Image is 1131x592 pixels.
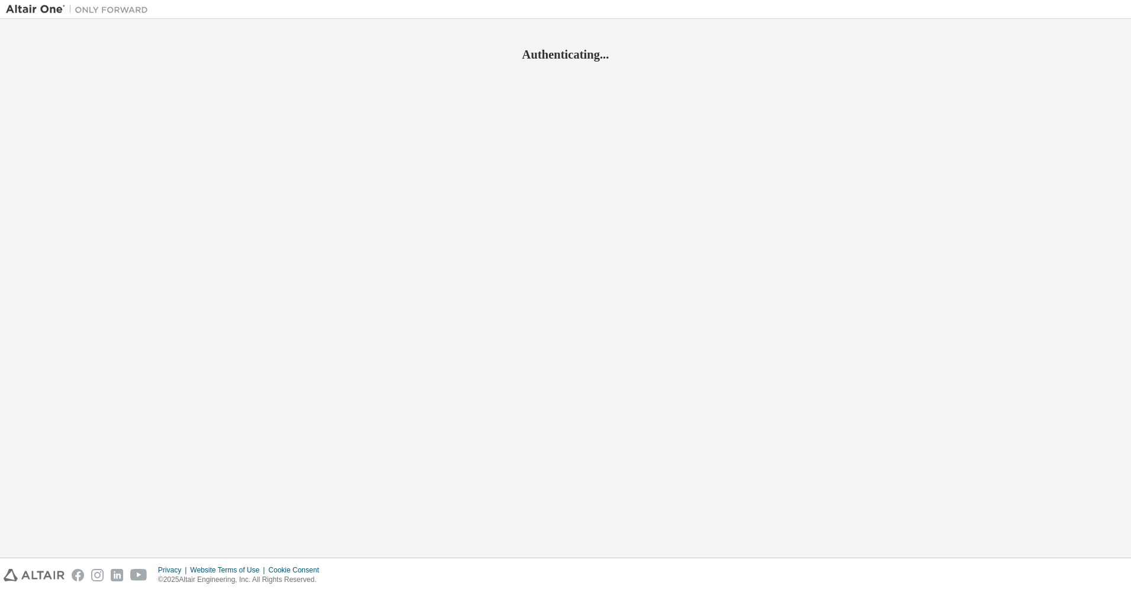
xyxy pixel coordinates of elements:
[190,565,268,575] div: Website Terms of Use
[6,4,154,15] img: Altair One
[268,565,326,575] div: Cookie Consent
[91,569,104,581] img: instagram.svg
[158,575,326,585] p: © 2025 Altair Engineering, Inc. All Rights Reserved.
[111,569,123,581] img: linkedin.svg
[6,47,1125,62] h2: Authenticating...
[130,569,147,581] img: youtube.svg
[4,569,65,581] img: altair_logo.svg
[158,565,190,575] div: Privacy
[72,569,84,581] img: facebook.svg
